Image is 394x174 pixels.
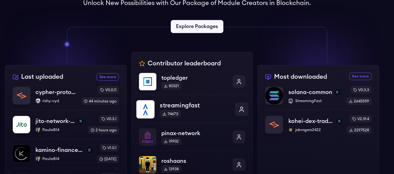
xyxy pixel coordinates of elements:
[265,86,372,110] a: solana-commonsolana-commonsolanaStreamingFastv0.3.32645599
[265,110,372,134] a: kohei-dex-tradeskohei-dex-tradessolanajobrogers2422jobrogers2422v2.19.42297528
[161,82,181,90] div: 80321
[171,20,223,33] a: Explore Packages
[350,115,372,123] div: v2.19.4
[81,97,119,105] div: 44 minutes ago
[36,146,84,154] p: kamino-finance-events
[12,86,119,110] a: cypher-protocolcypher-protocolrixhy-cydrixhy-cydv0.0.1144 minutes ago
[78,119,83,124] img: solana
[98,86,119,94] div: v0.0.11
[265,116,283,133] img: kohei-dex-trades
[288,127,342,132] p: jobrogers2422
[351,86,372,94] div: v0.3.3
[36,127,40,132] img: PaulieB14
[335,90,339,95] img: solana
[97,73,119,81] a: See more recently uploaded packages
[36,98,40,103] img: rixhy-cyd
[337,119,342,124] img: solana
[347,126,372,134] div: 2297528
[36,117,76,125] p: jito-network-substreams
[160,110,181,118] div: 74673
[36,156,40,161] img: PaulieB14
[100,144,119,152] div: v1.0.1
[161,138,181,145] div: 19902
[160,101,230,110] p: streamingfast
[139,156,156,173] img: roshaans
[346,97,372,105] div: 2645599
[12,139,119,168] a: kamino-finance-eventskamino-finance-eventssolanaPaulieB14PaulieB14v1.0.1[DATE]
[288,127,293,132] img: jobrogers2422
[288,88,332,96] p: solana-common
[161,73,228,82] p: topledger
[349,73,372,80] a: See more most downloaded packages
[288,117,334,125] p: kohei-dex-trades
[136,95,248,124] a: streamingfaststreamingfast74673
[265,87,283,104] img: solana-common
[139,73,156,90] img: topledger
[99,115,119,123] div: v0.3.1
[13,145,30,162] img: kamino-finance-events
[36,88,76,96] p: cypher-protocol
[88,126,119,134] div: 2 hours ago
[13,116,30,133] img: jito-network-substreams
[139,123,245,151] a: pinax-networkpinax-network19902
[12,110,119,139] a: jito-network-substreamsjito-network-substreamssolanaPaulieB14PaulieB14v0.3.12 hours ago
[36,156,92,161] p: PaulieB14
[36,127,83,132] p: PaulieB14
[136,100,154,119] img: streamingfast
[161,165,181,173] div: 12938
[161,157,228,165] p: roshaans
[36,98,76,103] p: rixhy-cyd
[87,148,92,153] img: solana
[139,128,156,146] img: pinax-network
[139,73,245,95] a: topledgertopledger80321
[161,129,228,138] p: pinax-network
[97,155,119,163] div: [DATE]
[13,87,30,104] img: cypher-protocol
[288,98,341,103] p: StreamingFast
